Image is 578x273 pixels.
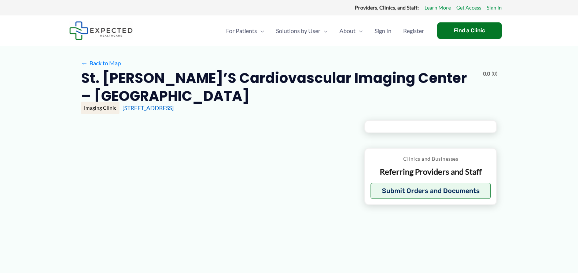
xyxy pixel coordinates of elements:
a: Learn More [424,3,451,12]
span: Sign In [375,18,391,44]
span: About [339,18,356,44]
a: For PatientsMenu Toggle [220,18,270,44]
span: 0.0 [483,69,490,79]
a: Sign In [487,3,502,12]
a: Register [397,18,430,44]
img: Expected Healthcare Logo - side, dark font, small [69,21,133,40]
div: Imaging Clinic [81,102,119,114]
p: Clinics and Businesses [371,154,491,164]
span: Menu Toggle [356,18,363,44]
span: For Patients [226,18,257,44]
a: Sign In [369,18,397,44]
p: Referring Providers and Staff [371,167,491,177]
span: Register [403,18,424,44]
strong: Providers, Clinics, and Staff: [355,4,419,11]
span: (0) [492,69,497,79]
button: Submit Orders and Documents [371,183,491,199]
a: Solutions by UserMenu Toggle [270,18,334,44]
h2: St. [PERSON_NAME]’s Cardiovascular Imaging Center – [GEOGRAPHIC_DATA] [81,69,477,105]
span: Menu Toggle [320,18,328,44]
span: Menu Toggle [257,18,264,44]
span: Solutions by User [276,18,320,44]
a: [STREET_ADDRESS] [122,104,174,111]
a: Get Access [456,3,481,12]
nav: Primary Site Navigation [220,18,430,44]
a: AboutMenu Toggle [334,18,369,44]
a: Find a Clinic [437,22,502,39]
span: ← [81,59,88,66]
a: ←Back to Map [81,58,121,69]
